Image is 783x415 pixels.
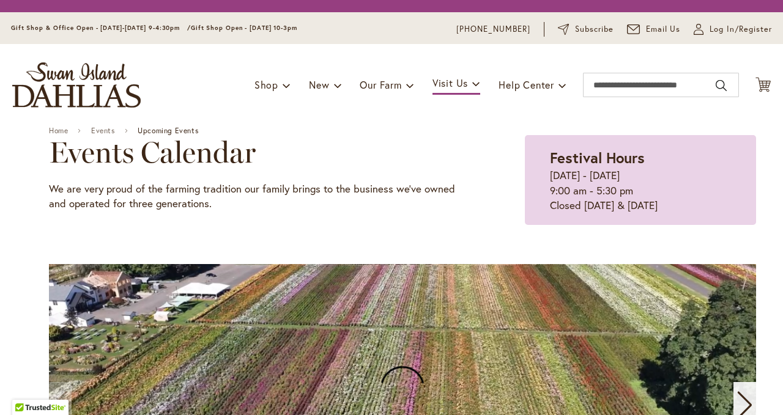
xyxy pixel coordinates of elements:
[550,148,645,167] strong: Festival Hours
[49,127,68,135] a: Home
[360,78,401,91] span: Our Farm
[12,62,141,108] a: store logo
[499,78,554,91] span: Help Center
[49,182,464,211] p: We are very proud of the farming tradition our family brings to the business we've owned and oper...
[550,168,731,213] p: [DATE] - [DATE] 9:00 am - 5:30 pm Closed [DATE] & [DATE]
[254,78,278,91] span: Shop
[575,23,614,35] span: Subscribe
[11,24,191,32] span: Gift Shop & Office Open - [DATE]-[DATE] 9-4:30pm /
[456,23,530,35] a: [PHONE_NUMBER]
[694,23,772,35] a: Log In/Register
[710,23,772,35] span: Log In/Register
[138,127,198,135] span: Upcoming Events
[558,23,614,35] a: Subscribe
[309,78,329,91] span: New
[191,24,297,32] span: Gift Shop Open - [DATE] 10-3pm
[646,23,681,35] span: Email Us
[627,23,681,35] a: Email Us
[49,135,464,169] h2: Events Calendar
[91,127,115,135] a: Events
[432,76,468,89] span: Visit Us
